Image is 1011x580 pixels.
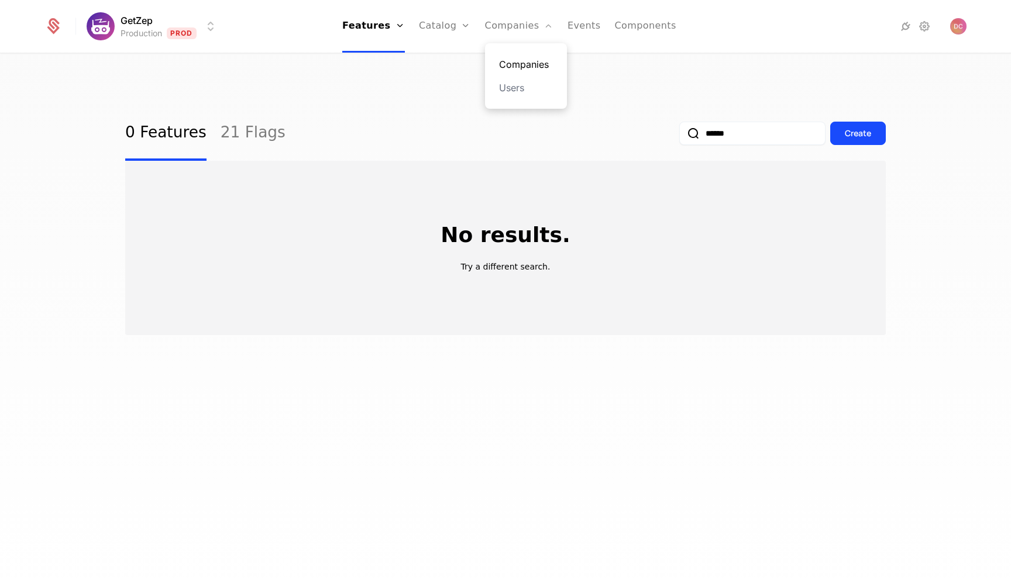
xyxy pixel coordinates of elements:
[121,27,162,39] div: Production
[167,27,197,39] span: Prod
[221,106,286,161] a: 21 Flags
[917,19,931,33] a: Settings
[461,261,551,272] p: Try a different search.
[125,106,207,161] a: 0 Features
[830,122,886,145] button: Create
[87,12,115,40] img: GetZep
[899,19,913,33] a: Integrations
[121,13,153,27] span: GetZep
[90,13,218,39] button: Select environment
[950,18,967,34] img: Daniel Chalef
[950,18,967,34] button: Open user button
[845,127,871,139] div: Create
[499,81,553,95] a: Users
[499,57,553,71] a: Companies
[441,223,570,247] p: No results.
